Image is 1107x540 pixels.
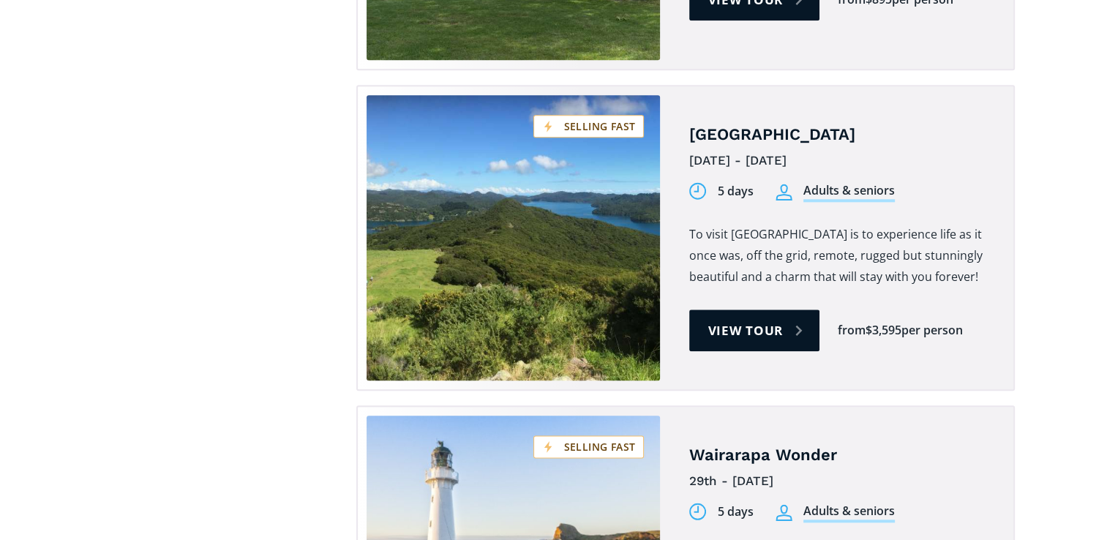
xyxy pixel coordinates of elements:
[689,124,991,146] h4: [GEOGRAPHIC_DATA]
[689,310,820,351] a: View tour
[727,183,754,200] div: days
[689,149,991,172] div: [DATE] - [DATE]
[866,322,901,339] div: $3,595
[689,470,991,492] div: 29th - [DATE]
[727,503,754,520] div: days
[803,503,895,522] div: Adults & seniors
[803,182,895,202] div: Adults & seniors
[689,224,991,288] p: To visit [GEOGRAPHIC_DATA] is to experience life as it once was, off the grid, remote, rugged but...
[901,322,963,339] div: per person
[718,503,724,520] div: 5
[689,445,991,466] h4: Wairarapa Wonder
[718,183,724,200] div: 5
[838,322,866,339] div: from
